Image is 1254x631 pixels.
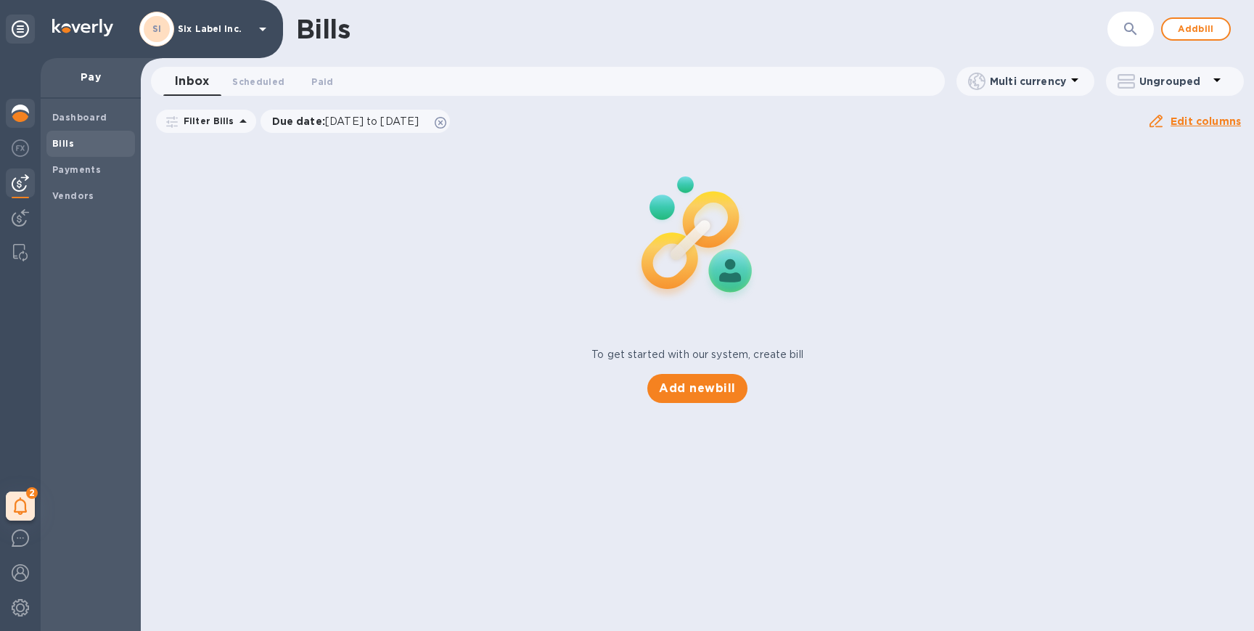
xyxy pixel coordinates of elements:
img: Foreign exchange [12,139,29,157]
span: Add bill [1174,20,1218,38]
u: Edit columns [1171,115,1241,127]
div: Due date:[DATE] to [DATE] [261,110,451,133]
button: Addbill [1161,17,1231,41]
span: Paid [311,74,333,89]
b: Bills [52,138,74,149]
button: Add newbill [647,374,747,403]
span: [DATE] to [DATE] [325,115,419,127]
p: Multi currency [990,74,1066,89]
b: SI [152,23,162,34]
img: Logo [52,19,113,36]
p: Pay [52,70,129,84]
b: Payments [52,164,101,175]
span: Scheduled [232,74,284,89]
span: Add new bill [659,380,735,397]
p: Ungrouped [1139,74,1208,89]
span: Inbox [175,71,209,91]
span: 2 [26,487,38,499]
b: Dashboard [52,112,107,123]
h1: Bills [296,14,350,44]
p: To get started with our system, create bill [591,347,803,362]
b: Vendors [52,190,94,201]
p: Due date : [272,114,427,129]
div: Unpin categories [6,15,35,44]
p: Six Label Inc. [178,24,250,34]
p: Filter Bills [178,115,234,127]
